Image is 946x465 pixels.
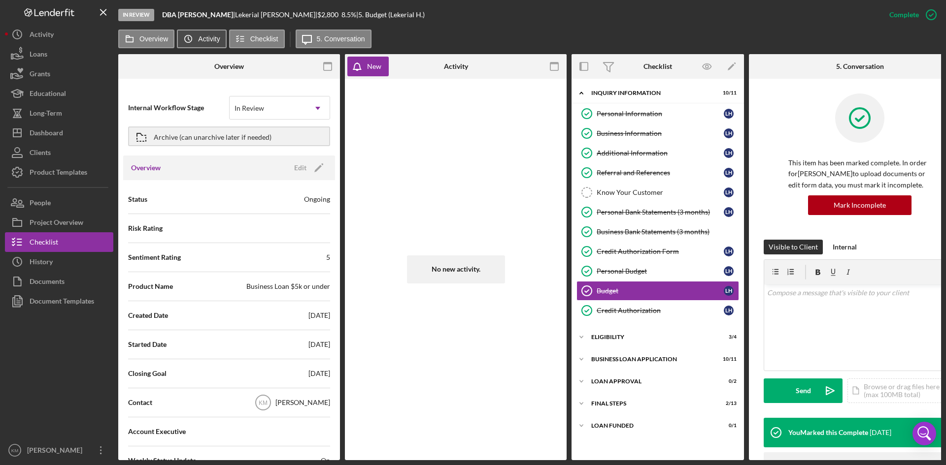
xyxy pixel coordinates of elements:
[30,25,54,47] div: Activity
[30,213,83,235] div: Project Overview
[788,429,868,436] div: You Marked this Complete
[597,188,724,196] div: Know Your Customer
[341,11,356,19] div: 8.5 %
[576,143,739,163] a: Additional InformationLH
[317,35,365,43] label: 5. Conversation
[25,440,89,463] div: [PERSON_NAME]
[719,378,737,384] div: 0 / 2
[591,423,712,429] div: LOAN FUNDED
[724,286,734,296] div: L H
[118,9,154,21] div: In Review
[30,44,47,66] div: Loans
[719,356,737,362] div: 10 / 11
[128,398,152,407] span: Contact
[5,103,113,123] button: Long-Term
[833,240,857,254] div: Internal
[30,64,50,86] div: Grants
[724,306,734,315] div: L H
[128,126,330,146] button: Archive (can unarchive later if needed)
[275,398,330,407] div: [PERSON_NAME]
[131,163,161,173] h3: Overview
[30,143,51,165] div: Clients
[828,240,862,254] button: Internal
[5,64,113,84] a: Grants
[30,123,63,145] div: Dashboard
[296,30,372,48] button: 5. Conversation
[796,378,811,403] div: Send
[5,193,113,213] a: People
[597,287,724,295] div: Budget
[128,340,167,349] span: Started Date
[591,334,712,340] div: Eligibility
[5,44,113,64] a: Loans
[591,90,712,96] div: INQUIRY INFORMATION
[304,194,330,204] div: Ongoing
[235,104,264,112] div: In Review
[198,35,220,43] label: Activity
[576,202,739,222] a: Personal Bank Statements (3 months)LH
[724,148,734,158] div: L H
[5,291,113,311] a: Document Templates
[5,252,113,272] button: History
[229,30,285,48] button: Checklist
[597,110,724,118] div: Personal Information
[162,10,233,19] b: DBA [PERSON_NAME]
[326,252,330,262] div: 5
[5,123,113,143] a: Dashboard
[597,129,724,137] div: Business Information
[643,62,672,70] div: Checklist
[128,103,229,113] span: Internal Workflow Stage
[214,62,244,70] div: Overview
[808,195,912,215] button: Mark Incomplete
[724,207,734,217] div: L H
[128,281,173,291] span: Product Name
[597,228,739,236] div: Business Bank Statements (3 months)
[597,208,724,216] div: Personal Bank Statements (3 months)
[317,10,338,19] span: $2,800
[724,247,734,256] div: L H
[118,30,174,48] button: Overview
[836,62,884,70] div: 5. Conversation
[5,25,113,44] button: Activity
[764,378,843,403] button: Send
[347,57,389,76] button: New
[769,240,818,254] div: Visible to Client
[5,213,113,232] button: Project Overview
[11,448,18,453] text: KM
[407,255,505,283] div: No new activity.
[576,104,739,124] a: Personal InformationLH
[308,340,330,349] div: [DATE]
[597,307,724,314] div: Credit Authorization
[591,378,712,384] div: Loan Approval
[879,5,941,25] button: Complete
[308,369,330,378] div: [DATE]
[128,310,168,320] span: Created Date
[576,281,739,301] a: BudgetLH
[576,301,739,320] a: Credit AuthorizationLH
[576,163,739,183] a: Referral and ReferencesLH
[576,124,739,143] a: Business InformationLH
[719,423,737,429] div: 0 / 1
[591,401,712,406] div: Final Steps
[128,369,167,378] span: Closing Goal
[719,401,737,406] div: 2 / 13
[834,195,886,215] div: Mark Incomplete
[576,183,739,202] a: Know Your CustomerLH
[30,84,66,106] div: Educational
[235,11,317,19] div: Lekerial [PERSON_NAME] |
[30,291,94,313] div: Document Templates
[246,281,330,291] div: Business Loan $5k or under
[356,11,425,19] div: | 5. Budget (Lekerial H.)
[139,35,168,43] label: Overview
[444,62,468,70] div: Activity
[576,261,739,281] a: Personal BudgetLH
[724,168,734,178] div: L H
[5,143,113,162] a: Clients
[5,84,113,103] button: Educational
[597,149,724,157] div: Additional Information
[788,157,931,190] p: This item has been marked complete. In order for [PERSON_NAME] to upload documents or edit form d...
[870,429,891,436] time: 2025-09-11 22:51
